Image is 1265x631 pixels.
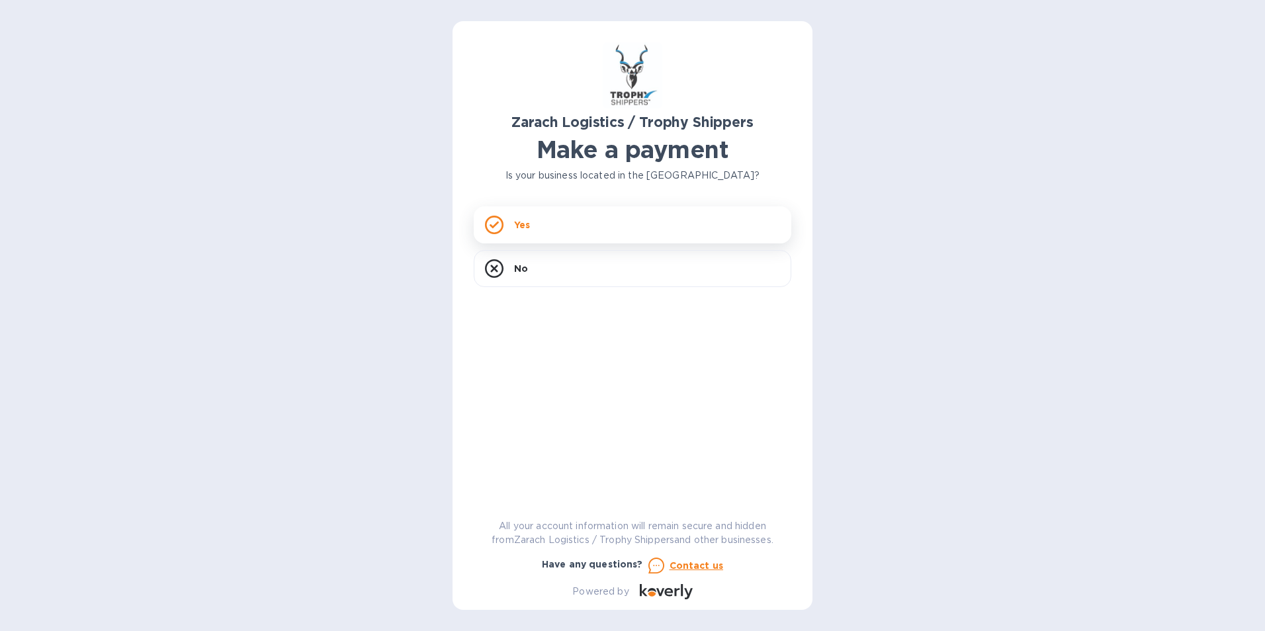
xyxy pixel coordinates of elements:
[572,585,629,599] p: Powered by
[474,136,791,163] h1: Make a payment
[514,262,528,275] p: No
[511,114,753,130] b: Zarach Logistics / Trophy Shippers
[474,519,791,547] p: All your account information will remain secure and hidden from Zarach Logistics / Trophy Shipper...
[514,218,530,231] p: Yes
[474,169,791,183] p: Is your business located in the [GEOGRAPHIC_DATA]?
[670,560,724,571] u: Contact us
[542,559,643,569] b: Have any questions?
